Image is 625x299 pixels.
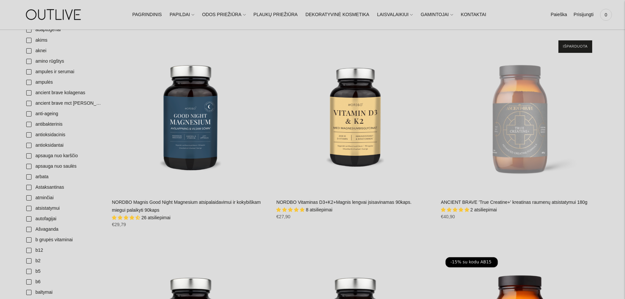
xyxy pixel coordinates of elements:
a: arbata [22,172,105,182]
a: PAPILDAI [170,8,194,22]
a: b5 [22,266,105,277]
a: NORDBO Vitaminas D3+K2+Magnis lengvai įsisavinamas 90kaps. [276,200,411,205]
a: Astaksantinas [22,182,105,193]
a: ampulės [22,77,105,88]
a: atsistatymui [22,203,105,214]
span: 8 atsiliepimai [306,207,332,212]
a: NORDBO Vitaminas D3+K2+Magnis lengvai įsisavinamas 90kaps. [276,34,434,192]
a: Prisijungti [573,8,594,22]
a: b grupės vitaminai [22,235,105,245]
span: 0 [601,10,611,19]
span: €27,90 [276,214,290,219]
a: aknei [22,46,105,56]
a: apsauga nuo saulės [22,161,105,172]
a: ancient brave mct [PERSON_NAME] [22,98,105,109]
span: 4.65 stars [112,215,141,220]
span: 5.00 stars [276,207,306,212]
a: b6 [22,277,105,287]
a: ODOS PRIEŽIŪRA [202,8,246,22]
a: PAGRINDINIS [132,8,162,22]
a: ANCIENT BRAVE 'True Creatine+' kreatinas raumenų atsistatymui 180g [441,34,599,192]
a: KONTAKTAI [461,8,486,22]
a: Paieška [551,8,567,22]
a: LAISVALAIKIUI [377,8,413,22]
a: b2 [22,256,105,266]
span: 5.00 stars [441,207,470,212]
span: 2 atsiliepimai [470,207,497,212]
a: DEKORATYVINĖ KOSMETIKA [305,8,369,22]
span: €40,90 [441,214,455,219]
a: PLAUKŲ PRIEŽIŪRA [254,8,298,22]
a: b12 [22,245,105,256]
a: GAMINTOJAI [421,8,453,22]
a: ancient brave kolagenas [22,88,105,98]
a: apsauga nuo karščio [22,151,105,161]
a: anti-ageing [22,109,105,119]
img: OUTLIVE [13,3,95,26]
a: baltymai [22,287,105,298]
a: atminčiai [22,193,105,203]
a: ampules ir serumai [22,67,105,77]
a: ANCIENT BRAVE 'True Creatine+' kreatinas raumenų atsistatymui 180g [441,200,588,205]
span: 26 atsiliepimai [141,215,171,220]
a: antioksidantai [22,140,105,151]
a: Ašvaganda [22,224,105,235]
a: akims [22,35,105,46]
span: €29,79 [112,222,126,227]
a: NORDBO Magnis Good Night Magnesium atsipalaidavimui ir kokybiškam miegui palaikyti 90kaps [112,34,270,192]
a: amino rūgštys [22,56,105,67]
a: 0 [600,8,612,22]
a: antioksidacinis [22,130,105,140]
a: NORDBO Magnis Good Night Magnesium atsipalaidavimui ir kokybiškam miegui palaikyti 90kaps [112,200,261,213]
a: adaptogenai [22,25,105,35]
a: antibakterinis [22,119,105,130]
a: autofagijai [22,214,105,224]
